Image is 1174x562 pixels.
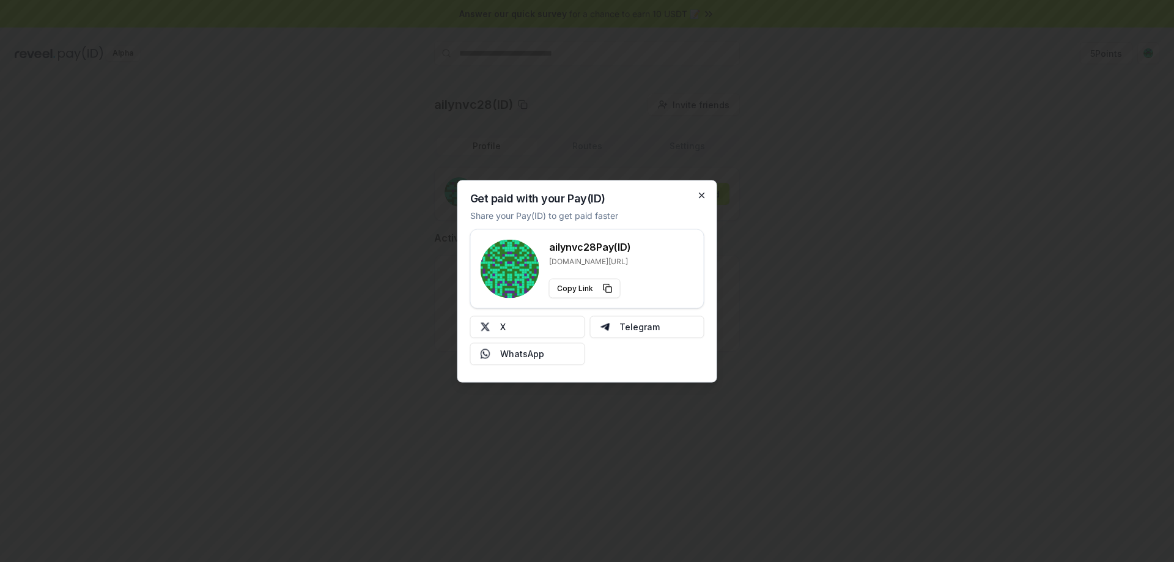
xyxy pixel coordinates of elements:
[549,239,631,254] h3: ailynvc28 Pay(ID)
[600,322,610,331] img: Telegram
[549,278,621,298] button: Copy Link
[470,342,585,364] button: WhatsApp
[589,316,704,338] button: Telegram
[481,349,490,358] img: Whatsapp
[549,256,631,266] p: [DOMAIN_NAME][URL]
[470,209,618,221] p: Share your Pay(ID) to get paid faster
[470,193,605,204] h2: Get paid with your Pay(ID)
[481,322,490,331] img: X
[470,316,585,338] button: X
